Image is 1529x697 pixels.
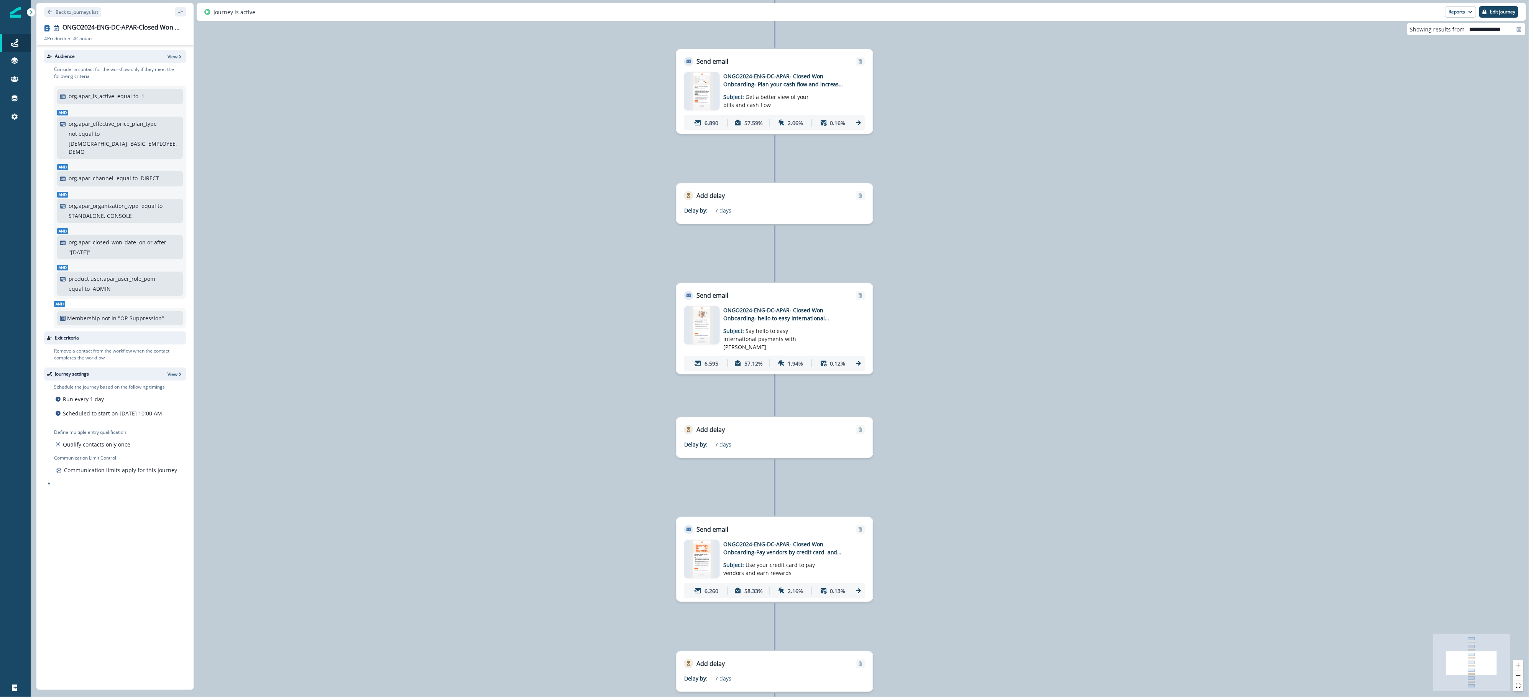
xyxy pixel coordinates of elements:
[723,93,809,109] span: Get a better view of your bills and cash flow
[55,371,89,377] p: Journey settings
[168,371,183,377] button: View
[62,24,183,32] div: ONGO2024-ENG-DC-APAR-Closed Won Onboarding
[744,587,763,595] p: 58.33%
[715,674,811,682] p: 7 days
[102,314,117,322] p: not in
[676,183,873,224] div: Add delayRemoveDelay by:7 days
[117,92,138,100] p: equal to
[1490,9,1515,15] p: Edit journey
[676,417,873,458] div: Add delayRemoveDelay by:7 days
[830,119,845,127] p: 0.16%
[57,110,68,115] span: And
[63,440,130,448] p: Qualify contacts only once
[696,191,725,200] p: Add delay
[175,7,186,16] button: sidebar collapse toggle
[54,429,132,436] p: Define multiple entry qualification
[67,314,100,322] p: Membership
[696,659,725,668] p: Add delay
[723,306,846,322] p: ONGO2024-ENG-DC-APAR- Closed Won Onboarding- hello to easy international payments with [PERSON_NAME]
[690,72,714,110] img: email asset unavailable
[69,238,136,246] p: org.apar_closed_won_date
[1410,25,1465,33] p: Showing results from
[56,9,98,15] p: Back to journeys list
[788,587,803,595] p: 2.16%
[214,8,255,16] p: Journey is active
[684,440,715,448] p: Delay by:
[696,291,728,300] p: Send email
[1479,6,1518,18] button: Edit journey
[69,202,138,210] p: org.apar_organization_type
[69,130,100,138] p: not equal to
[684,674,715,682] p: Delay by:
[57,164,68,170] span: And
[54,348,186,361] p: Remove a contact from the workflow when the contact completes the workflow
[676,283,873,374] div: Send emailRemoveemail asset unavailableONGO2024-ENG-DC-APAR- Closed Won Onboarding- hello to easy...
[69,92,114,100] p: org.apar_is_active
[139,238,166,246] p: on or after
[57,228,68,234] span: And
[723,327,796,351] span: Say hello to easy international payments with [PERSON_NAME]
[676,49,873,134] div: Send emailRemoveemail asset unavailableONGO2024-ENG-DC-APAR- Closed Won Onboarding- Plan your cas...
[69,140,178,156] p: [DEMOGRAPHIC_DATA], BASIC, EMPLOYEE, DEMO
[168,371,177,377] p: View
[69,275,155,283] p: product user.apar_user_role_pom
[696,525,728,534] p: Send email
[69,285,90,293] p: equal to
[1513,671,1523,681] button: zoom out
[55,53,75,60] p: Audience
[788,119,803,127] p: 2.06%
[705,587,718,595] p: 6,260
[690,540,714,578] img: email asset unavailable
[69,248,90,256] p: " [DATE] "
[1445,6,1476,18] button: Reports
[744,119,763,127] p: 57.59%
[141,92,145,100] p: 1
[723,561,815,577] span: Use your credit card to pay vendors and earn rewards
[830,359,845,367] p: 0.12%
[55,334,79,341] p: Exit criteria
[73,35,93,42] p: # Contact
[63,395,104,403] p: Run every 1 day
[696,57,728,66] p: Send email
[830,587,845,595] p: 0.13%
[141,202,163,210] p: equal to
[168,53,183,60] button: View
[57,192,68,198] span: And
[723,88,819,109] p: Subject:
[93,285,111,293] p: ADMIN
[715,440,811,448] p: 7 days
[684,206,715,214] p: Delay by:
[64,466,177,474] p: Communication limits apply for this Journey
[118,314,170,322] p: "OP-Suppression"
[1513,681,1523,691] button: fit view
[676,651,873,692] div: Add delayRemoveDelay by:7 days
[723,322,819,351] p: Subject:
[44,7,101,17] button: Go back
[10,7,21,18] img: Inflection
[705,359,718,367] p: 6,595
[54,455,186,461] p: Communication Limit Control
[69,174,113,182] p: org.apar_channel
[715,206,811,214] p: 7 days
[63,409,162,417] p: Scheduled to start on [DATE] 10:00 AM
[57,265,68,270] span: And
[723,556,819,577] p: Subject:
[117,174,138,182] p: equal to
[676,517,873,602] div: Send emailRemoveemail asset unavailableONGO2024-ENG-DC-APAR- Closed Won Onboarding-Pay vendors by...
[54,384,165,391] p: Schedule the journey based on the following timings
[705,119,718,127] p: 6,890
[788,359,803,367] p: 1.94%
[723,540,846,556] p: ONGO2024-ENG-DC-APAR- Closed Won Onboarding-Pay vendors by credit card and earn card rewards
[168,53,177,60] p: View
[690,306,713,344] img: email asset unavailable
[696,425,725,434] p: Add delay
[69,212,132,220] p: STANDALONE, CONSOLE
[54,66,186,80] p: Consider a contact for the workflow only if they meet the following criteria
[744,359,763,367] p: 57.12%
[69,120,157,128] p: org.apar_effective_price_plan_type
[54,301,65,307] span: And
[723,72,846,88] p: ONGO2024-ENG-DC-APAR- Closed Won Onboarding- Plan your cash flow and increase control
[141,174,159,182] p: DIRECT
[44,35,70,42] p: # Production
